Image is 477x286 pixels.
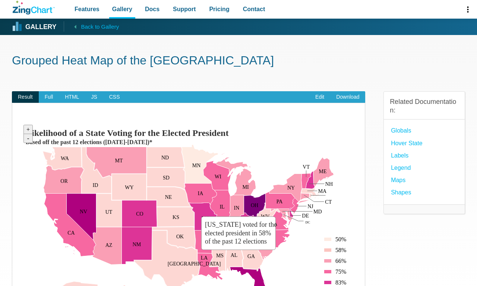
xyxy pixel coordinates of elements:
[13,21,56,32] a: Gallery
[309,91,330,103] a: Edit
[391,175,405,185] a: Maps
[112,4,132,14] span: Gallery
[75,4,99,14] span: Features
[25,24,56,31] strong: Gallery
[330,91,365,103] a: Download
[85,91,103,103] span: JS
[391,187,411,197] a: Shapes
[64,21,119,32] a: Back to Gallery
[145,4,159,14] span: Docs
[39,91,59,103] span: Full
[12,53,465,70] h1: Grouped Heat Map of the [GEOGRAPHIC_DATA]
[81,22,119,32] span: Back to Gallery
[391,150,408,161] a: Labels
[390,98,459,115] h3: Related Documentation:
[391,163,411,173] a: Legend
[59,91,85,103] span: HTML
[12,91,39,103] span: Result
[391,125,411,136] a: globals
[103,91,126,103] span: CSS
[391,138,422,148] a: hover state
[243,4,265,14] span: Contact
[173,4,196,14] span: Support
[209,4,229,14] span: Pricing
[13,1,55,15] a: ZingChart Logo. Click to return to the homepage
